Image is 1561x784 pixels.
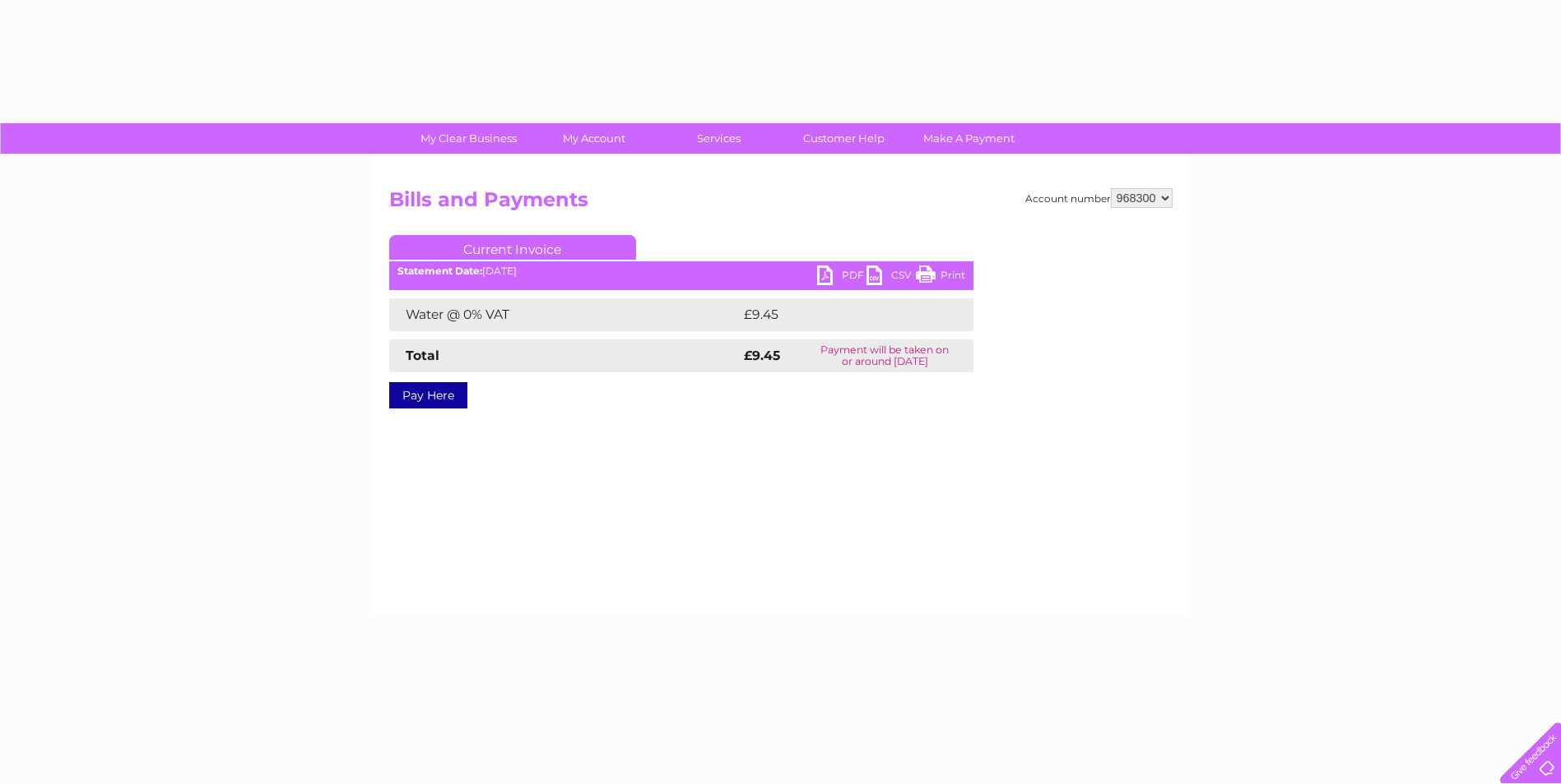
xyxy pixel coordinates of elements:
a: Make A Payment [901,123,1037,154]
a: Print [916,265,965,289]
a: My Clear Business [401,123,537,154]
a: CSV [866,265,916,289]
strong: £9.45 [744,348,780,363]
a: Pay Here [389,382,467,408]
a: PDF [817,265,866,289]
td: Payment will be taken on or around [DATE] [797,339,973,372]
td: £9.45 [740,298,936,331]
div: [DATE] [389,265,973,277]
div: Account number [1025,188,1173,208]
td: Water @ 0% VAT [389,298,740,331]
a: My Account [526,123,662,154]
h2: Bills and Payments [389,188,1173,219]
strong: Total [406,348,439,363]
b: Statement Date: [397,265,482,277]
a: Customer Help [776,123,912,154]
a: Current Invoice [389,235,636,260]
a: Services [651,123,787,154]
